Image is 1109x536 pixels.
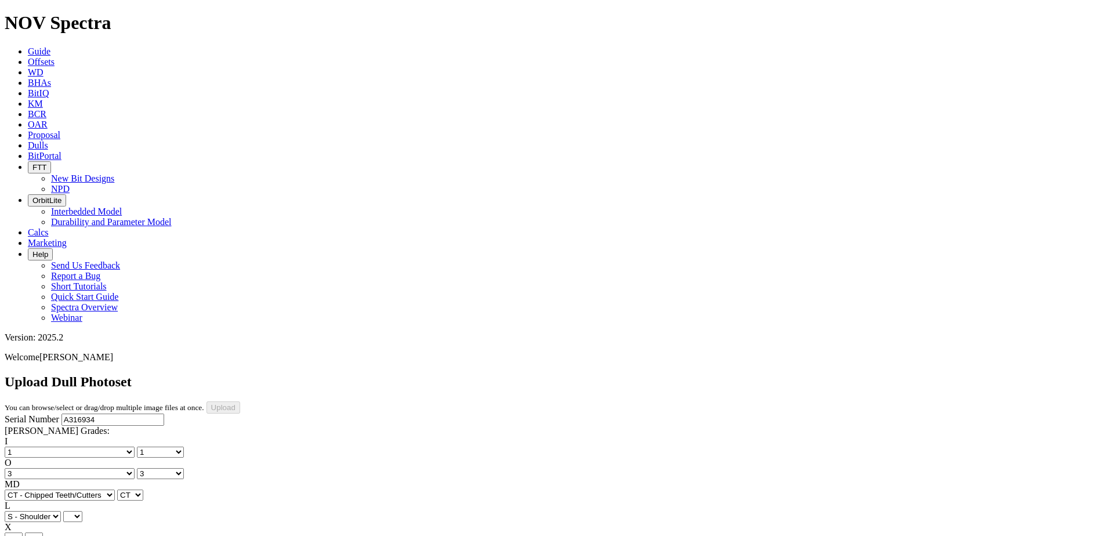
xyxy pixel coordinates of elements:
[28,78,51,88] a: BHAs
[51,207,122,216] a: Interbedded Model
[5,458,12,468] label: O
[51,217,172,227] a: Durability and Parameter Model
[5,501,10,510] label: L
[39,352,113,362] span: [PERSON_NAME]
[51,313,82,323] a: Webinar
[28,130,60,140] a: Proposal
[206,401,240,414] input: Upload
[28,140,48,150] a: Dulls
[32,196,61,205] span: OrbitLite
[28,99,43,108] a: KM
[5,479,20,489] label: MD
[51,271,100,281] a: Report a Bug
[51,260,120,270] a: Send Us Feedback
[28,119,48,129] a: OAR
[28,161,51,173] button: FTT
[28,194,66,207] button: OrbitLite
[5,374,1104,390] h2: Upload Dull Photoset
[28,238,67,248] a: Marketing
[51,173,114,183] a: New Bit Designs
[28,57,55,67] a: Offsets
[51,184,70,194] a: NPD
[5,352,1104,363] p: Welcome
[5,12,1104,34] h1: NOV Spectra
[28,151,61,161] a: BitPortal
[51,281,107,291] a: Short Tutorials
[28,227,49,237] a: Calcs
[28,67,44,77] a: WD
[5,426,1104,436] div: [PERSON_NAME] Grades:
[32,250,48,259] span: Help
[5,414,59,424] label: Serial Number
[28,88,49,98] a: BitIQ
[28,109,46,119] a: BCR
[32,163,46,172] span: FTT
[5,522,12,532] label: X
[51,302,118,312] a: Spectra Overview
[5,332,1104,343] div: Version: 2025.2
[51,292,118,302] a: Quick Start Guide
[28,248,53,260] button: Help
[5,436,8,446] label: I
[5,403,204,412] small: You can browse/select or drag/drop multiple image files at once.
[28,46,50,56] a: Guide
